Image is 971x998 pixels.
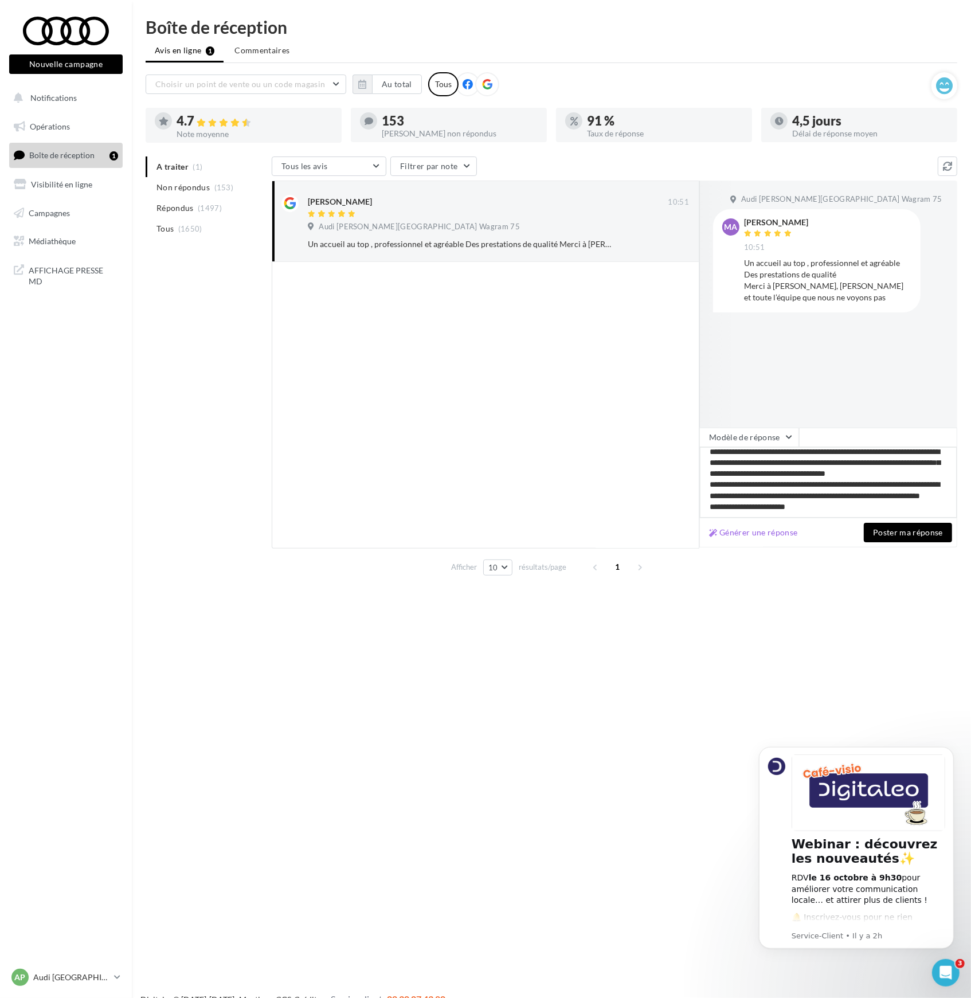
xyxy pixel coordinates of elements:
span: 10 [488,563,498,572]
button: Notifications [7,86,120,110]
a: AP Audi [GEOGRAPHIC_DATA] 17 [9,966,123,988]
p: Audi [GEOGRAPHIC_DATA] 17 [33,972,109,983]
div: Un accueil au top , professionnel et agréable Des prestations de qualité Merci à [PERSON_NAME], [... [308,238,614,250]
span: Boîte de réception [29,150,95,160]
span: Non répondus [156,182,210,193]
div: 153 [382,115,538,127]
span: résultats/page [519,562,566,573]
div: [PERSON_NAME] non répondus [382,130,538,138]
div: Note moyenne [177,130,332,138]
button: Filtrer par note [390,156,477,176]
span: AFFICHAGE PRESSE MD [29,263,118,287]
button: Choisir un point de vente ou un code magasin [146,75,346,94]
span: (1497) [198,203,222,213]
span: Visibilité en ligne [31,179,92,189]
div: 91 % [587,115,743,127]
div: [PERSON_NAME] [308,196,372,208]
div: Boîte de réception [146,18,957,36]
span: Tous [156,223,174,234]
a: AFFICHAGE PRESSE MD [7,258,125,292]
span: (1650) [178,224,202,233]
span: Audi [PERSON_NAME][GEOGRAPHIC_DATA] Wagram 75 [741,194,942,205]
div: 4.7 [177,115,332,128]
span: Opérations [30,122,70,131]
span: 10:51 [744,242,765,253]
span: Médiathèque [29,236,76,246]
iframe: Intercom notifications message [742,733,971,992]
button: Nouvelle campagne [9,54,123,74]
span: 10:51 [668,197,689,208]
span: Notifications [30,93,77,103]
span: AP [15,972,26,983]
span: Afficher [451,562,477,573]
a: Visibilité en ligne [7,173,125,197]
button: Au total [372,75,422,94]
a: Campagnes [7,201,125,225]
div: 4,5 jours [792,115,948,127]
a: Opérations [7,115,125,139]
span: 1 [609,558,627,576]
button: 10 [483,559,512,576]
span: (153) [214,183,234,192]
span: Campagnes [29,208,70,217]
span: Tous les avis [281,161,328,171]
button: Au total [353,75,422,94]
span: Audi [PERSON_NAME][GEOGRAPHIC_DATA] Wagram 75 [319,222,520,232]
span: Répondus [156,202,194,214]
button: Tous les avis [272,156,386,176]
button: Générer une réponse [704,526,802,539]
button: Modèle de réponse [699,428,799,447]
span: Choisir un point de vente ou un code magasin [155,79,325,89]
div: 1 [109,151,118,161]
div: Un accueil au top , professionnel et agréable Des prestations de qualité Merci à [PERSON_NAME], [... [744,257,911,303]
div: Taux de réponse [587,130,743,138]
iframe: Intercom live chat [932,959,960,987]
div: Tous [428,72,459,96]
span: MA [725,221,738,233]
button: Poster ma réponse [864,523,952,542]
div: [PERSON_NAME] [744,218,808,226]
span: Commentaires [234,45,289,56]
a: Médiathèque [7,229,125,253]
div: Délai de réponse moyen [792,130,948,138]
span: 3 [956,959,965,968]
a: Boîte de réception1 [7,143,125,167]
